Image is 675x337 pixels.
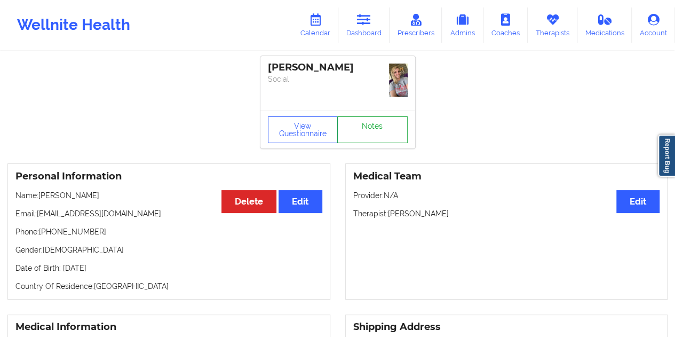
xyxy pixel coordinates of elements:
[353,170,660,183] h3: Medical Team
[577,7,632,43] a: Medications
[268,116,338,143] button: View Questionnaire
[221,190,276,213] button: Delete
[15,208,322,219] p: Email: [EMAIL_ADDRESS][DOMAIN_NAME]
[442,7,483,43] a: Admins
[353,190,660,201] p: Provider: N/A
[15,321,322,333] h3: Medical Information
[632,7,675,43] a: Account
[337,116,408,143] a: Notes
[483,7,528,43] a: Coaches
[389,64,408,97] img: 17e6f935-94e5-474a-9a22-fb7533cae433_e761b644-5fc4-4b3a-bb78-2fc8e9422db1IMG_9276.jpeg
[528,7,577,43] a: Therapists
[15,245,322,255] p: Gender: [DEMOGRAPHIC_DATA]
[338,7,390,43] a: Dashboard
[268,74,408,84] p: Social
[353,208,660,219] p: Therapist: [PERSON_NAME]
[15,281,322,292] p: Country Of Residence: [GEOGRAPHIC_DATA]
[658,135,675,177] a: Report Bug
[268,61,408,74] div: [PERSON_NAME]
[15,263,322,273] p: Date of Birth: [DATE]
[390,7,442,43] a: Prescribers
[15,226,322,237] p: Phone: [PHONE_NUMBER]
[353,321,660,333] h3: Shipping Address
[279,190,322,213] button: Edit
[15,190,322,201] p: Name: [PERSON_NAME]
[616,190,660,213] button: Edit
[15,170,322,183] h3: Personal Information
[292,7,338,43] a: Calendar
